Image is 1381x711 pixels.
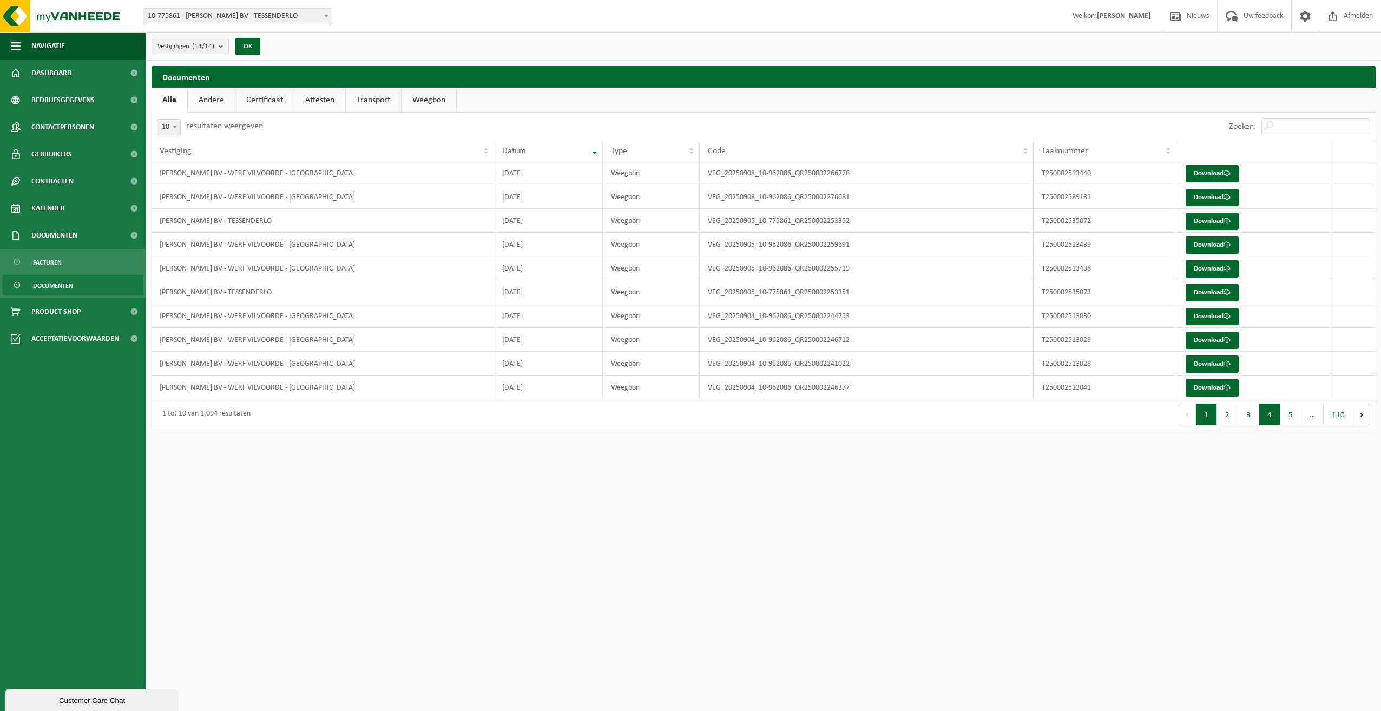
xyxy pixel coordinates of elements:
[1034,328,1176,352] td: T250002513029
[1042,147,1088,155] span: Taaknummer
[1186,213,1239,230] a: Download
[1280,404,1301,425] button: 5
[700,304,1034,328] td: VEG_20250904_10-962086_QR250002244753
[31,222,77,249] span: Documenten
[152,256,494,280] td: [PERSON_NAME] BV - WERF VILVOORDE - [GEOGRAPHIC_DATA]
[603,233,700,256] td: Weegbon
[152,38,229,54] button: Vestigingen(14/14)
[31,141,72,168] span: Gebruikers
[1034,352,1176,376] td: T250002513028
[1186,189,1239,206] a: Download
[1186,356,1239,373] a: Download
[494,161,603,185] td: [DATE]
[1186,332,1239,349] a: Download
[603,304,700,328] td: Weegbon
[157,119,181,135] span: 10
[494,328,603,352] td: [DATE]
[1301,404,1324,425] span: …
[700,376,1034,399] td: VEG_20250904_10-962086_QR250002246377
[3,252,143,272] a: Facturen
[1196,404,1217,425] button: 1
[1186,379,1239,397] a: Download
[1259,404,1280,425] button: 4
[157,38,214,55] span: Vestigingen
[1186,165,1239,182] a: Download
[1186,260,1239,278] a: Download
[346,88,401,113] a: Transport
[1353,404,1370,425] button: Next
[152,185,494,209] td: [PERSON_NAME] BV - WERF VILVOORDE - [GEOGRAPHIC_DATA]
[1034,233,1176,256] td: T250002513439
[1034,256,1176,280] td: T250002513438
[31,114,94,141] span: Contactpersonen
[152,233,494,256] td: [PERSON_NAME] BV - WERF VILVOORDE - [GEOGRAPHIC_DATA]
[494,233,603,256] td: [DATE]
[1186,236,1239,254] a: Download
[31,195,65,222] span: Kalender
[152,209,494,233] td: [PERSON_NAME] BV - TESSENDERLO
[5,687,181,711] iframe: chat widget
[33,252,62,273] span: Facturen
[1034,185,1176,209] td: T250002589181
[152,280,494,304] td: [PERSON_NAME] BV - TESSENDERLO
[31,298,81,325] span: Product Shop
[494,304,603,328] td: [DATE]
[31,60,72,87] span: Dashboard
[152,352,494,376] td: [PERSON_NAME] BV - WERF VILVOORDE - [GEOGRAPHIC_DATA]
[494,376,603,399] td: [DATE]
[502,147,526,155] span: Datum
[1238,404,1259,425] button: 3
[3,275,143,295] a: Documenten
[700,280,1034,304] td: VEG_20250905_10-775861_QR250002253351
[603,256,700,280] td: Weegbon
[31,168,74,195] span: Contracten
[603,352,700,376] td: Weegbon
[494,256,603,280] td: [DATE]
[494,352,603,376] td: [DATE]
[152,88,187,113] a: Alle
[235,38,260,55] button: OK
[152,66,1376,87] h2: Documenten
[603,185,700,209] td: Weegbon
[1324,404,1353,425] button: 110
[294,88,345,113] a: Attesten
[700,328,1034,352] td: VEG_20250904_10-962086_QR250002246712
[31,87,95,114] span: Bedrijfsgegevens
[700,185,1034,209] td: VEG_20250908_10-962086_QR250002276681
[186,122,263,130] label: resultaten weergeven
[603,161,700,185] td: Weegbon
[700,256,1034,280] td: VEG_20250905_10-962086_QR250002255719
[603,209,700,233] td: Weegbon
[1229,122,1256,131] label: Zoeken:
[1034,304,1176,328] td: T250002513030
[700,233,1034,256] td: VEG_20250905_10-962086_QR250002259691
[1034,161,1176,185] td: T250002513440
[603,328,700,352] td: Weegbon
[192,43,214,50] count: (14/14)
[1097,12,1151,20] strong: [PERSON_NAME]
[1034,209,1176,233] td: T250002535072
[152,304,494,328] td: [PERSON_NAME] BV - WERF VILVOORDE - [GEOGRAPHIC_DATA]
[700,161,1034,185] td: VEG_20250908_10-962086_QR250002266778
[1217,404,1238,425] button: 2
[402,88,456,113] a: Weegbon
[160,147,192,155] span: Vestiging
[1186,284,1239,301] a: Download
[494,209,603,233] td: [DATE]
[33,275,73,296] span: Documenten
[700,352,1034,376] td: VEG_20250904_10-962086_QR250002241022
[708,147,726,155] span: Code
[31,32,65,60] span: Navigatie
[152,161,494,185] td: [PERSON_NAME] BV - WERF VILVOORDE - [GEOGRAPHIC_DATA]
[143,9,332,24] span: 10-775861 - YVES MAES BV - TESSENDERLO
[494,185,603,209] td: [DATE]
[700,209,1034,233] td: VEG_20250905_10-775861_QR250002253352
[157,120,180,135] span: 10
[143,8,332,24] span: 10-775861 - YVES MAES BV - TESSENDERLO
[1186,308,1239,325] a: Download
[235,88,294,113] a: Certificaat
[1179,404,1196,425] button: Previous
[603,376,700,399] td: Weegbon
[603,280,700,304] td: Weegbon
